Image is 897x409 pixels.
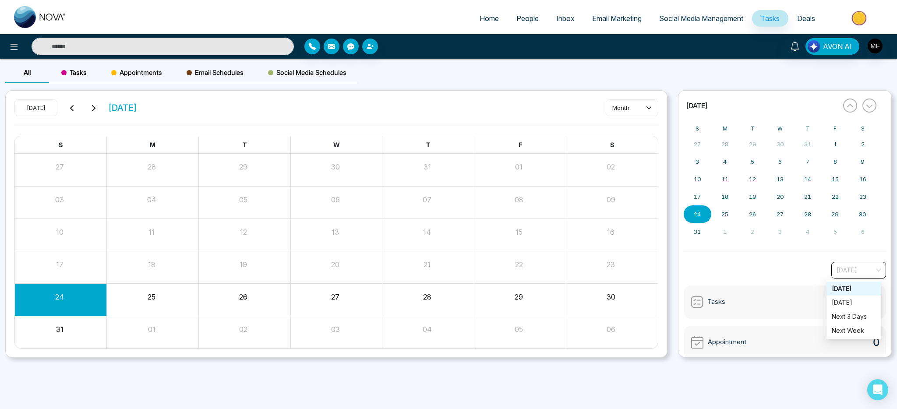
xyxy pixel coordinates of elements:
abbr: July 28, 2025 [721,141,728,148]
span: Email Marketing [592,14,642,23]
span: Tasks [761,14,780,23]
a: People [508,10,547,27]
abbr: September 4, 2025 [806,228,809,235]
img: User Avatar [868,39,883,53]
div: Tomorrow [826,296,881,310]
button: 09 [607,194,615,205]
abbr: August 24, 2025 [694,211,701,218]
abbr: August 25, 2025 [721,211,728,218]
button: 04 [147,194,156,205]
button: August 26, 2025 [739,205,766,223]
span: W [333,141,339,148]
abbr: August 26, 2025 [749,211,756,218]
a: Social Media Management [650,10,752,27]
span: Email Schedules [187,67,244,78]
abbr: August 21, 2025 [804,193,811,200]
span: Tasks [707,297,725,307]
span: All [24,68,31,77]
span: Appointments [111,67,162,78]
button: July 27, 2025 [684,135,711,153]
button: September 2, 2025 [739,223,766,240]
a: Email Marketing [583,10,650,27]
button: August 31, 2025 [684,223,711,240]
span: Social Media Management [659,14,743,23]
button: 28 [423,292,431,302]
span: T [243,141,247,148]
button: August 8, 2025 [821,153,849,170]
span: M [150,141,155,148]
button: September 3, 2025 [766,223,794,240]
button: 21 [424,259,431,270]
abbr: August 31, 2025 [694,228,701,235]
a: Inbox [547,10,583,27]
div: Next 3 Days [832,312,876,321]
abbr: July 27, 2025 [694,141,701,148]
span: Tasks [61,67,87,78]
abbr: August 27, 2025 [777,211,784,218]
button: 30 [331,162,340,172]
a: Home [471,10,508,27]
div: Open Intercom Messenger [867,379,888,400]
abbr: Tuesday [751,125,755,132]
button: August 11, 2025 [711,170,739,188]
abbr: August 13, 2025 [777,176,784,183]
button: 29 [515,292,523,302]
button: August 3, 2025 [684,153,711,170]
button: 02 [607,162,615,172]
div: Month View [14,136,658,349]
button: August 12, 2025 [739,170,766,188]
span: [DATE] [108,101,137,114]
button: August 29, 2025 [821,205,849,223]
button: 03 [331,324,340,335]
button: 24 [55,292,64,302]
div: Next 3 Days [826,310,881,324]
span: T [426,141,430,148]
button: 05 [515,324,523,335]
button: August 2, 2025 [849,135,876,153]
a: Deals [788,10,824,27]
button: August 17, 2025 [684,188,711,205]
abbr: Saturday [861,125,865,132]
abbr: September 2, 2025 [751,228,754,235]
button: 31 [424,162,431,172]
button: July 29, 2025 [739,135,766,153]
abbr: August 9, 2025 [861,158,865,165]
button: 03 [55,194,64,205]
button: [DATE] [684,101,838,110]
abbr: August 20, 2025 [777,193,784,200]
button: 04 [423,324,432,335]
button: 20 [331,259,339,270]
button: August 10, 2025 [684,170,711,188]
button: 06 [331,194,340,205]
div: Today [826,282,881,296]
abbr: July 31, 2025 [804,141,811,148]
abbr: August 8, 2025 [833,158,837,165]
button: 29 [239,162,247,172]
abbr: Thursday [806,125,810,132]
button: July 31, 2025 [794,135,822,153]
abbr: Friday [833,125,837,132]
button: August 25, 2025 [711,205,739,223]
abbr: August 30, 2025 [859,211,866,218]
span: S [610,141,614,148]
button: 02 [239,324,247,335]
button: 31 [56,324,64,335]
div: Next Week [832,326,876,335]
abbr: August 14, 2025 [804,176,811,183]
span: 0 [873,335,879,350]
button: August 20, 2025 [766,188,794,205]
button: August 4, 2025 [711,153,739,170]
button: August 6, 2025 [766,153,794,170]
abbr: August 17, 2025 [694,193,701,200]
div: Next Week [826,324,881,338]
button: August 15, 2025 [821,170,849,188]
span: Home [480,14,499,23]
abbr: August 22, 2025 [832,193,839,200]
button: August 19, 2025 [739,188,766,205]
button: 15 [516,227,523,237]
abbr: August 18, 2025 [721,193,728,200]
abbr: August 16, 2025 [859,176,866,183]
abbr: August 1, 2025 [833,141,837,148]
span: Appointment [708,337,746,347]
img: Market-place.gif [828,8,892,28]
